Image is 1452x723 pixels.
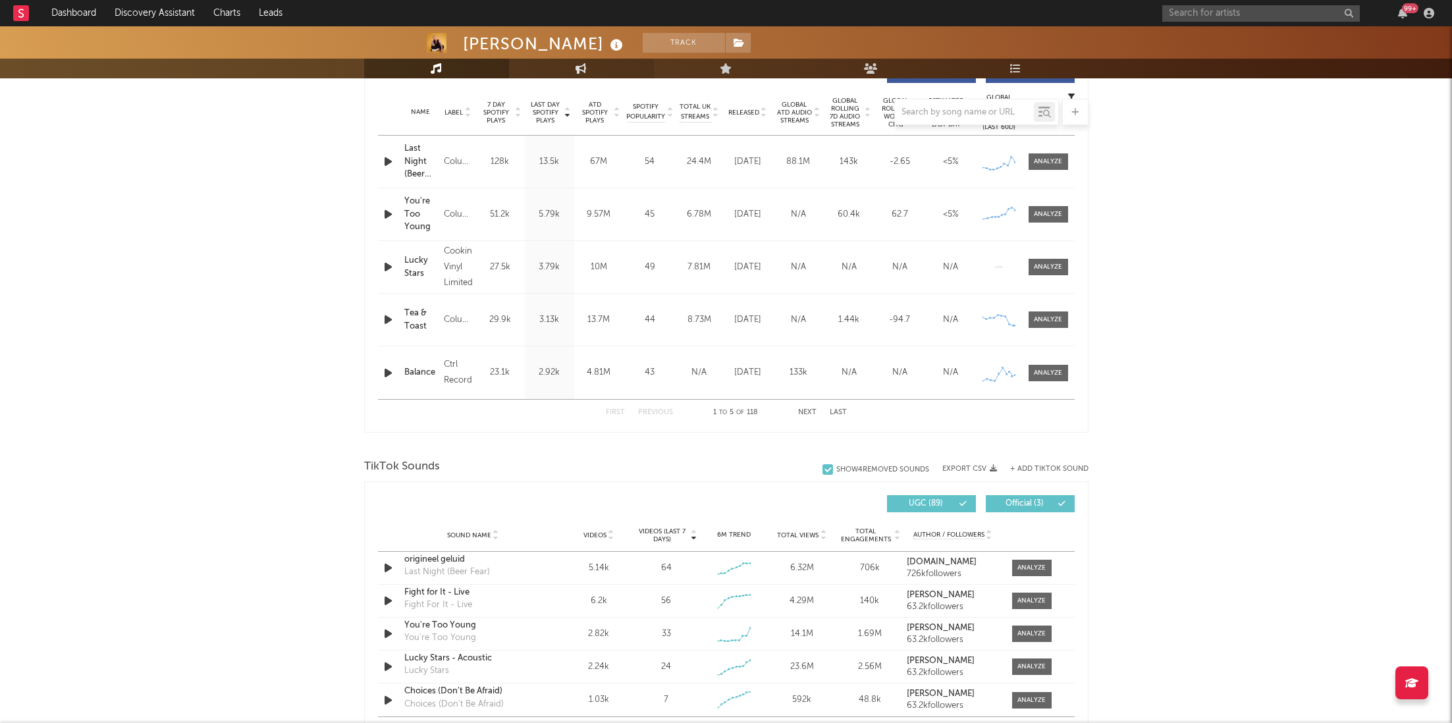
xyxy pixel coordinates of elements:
[878,208,922,221] div: 62.7
[528,208,571,221] div: 5.79k
[997,466,1089,473] button: + Add TikTok Sound
[404,631,476,645] div: You're Too Young
[878,261,922,274] div: N/A
[404,553,542,566] a: origineel geluid
[839,693,900,707] div: 48.8k
[578,155,620,169] div: 67M
[479,313,522,327] div: 29.9k
[895,107,1034,118] input: Search by song name or URL
[664,693,668,707] div: 7
[627,261,673,274] div: 49
[1162,5,1360,22] input: Search for artists
[662,628,671,641] div: 33
[661,595,671,608] div: 56
[638,409,673,416] button: Previous
[878,155,922,169] div: -2.65
[703,530,765,540] div: 6M Trend
[479,366,522,379] div: 23.1k
[627,208,673,221] div: 45
[907,689,998,699] a: [PERSON_NAME]
[726,208,770,221] div: [DATE]
[680,366,719,379] div: N/A
[896,500,956,508] span: UGC ( 89 )
[771,660,832,674] div: 23.6M
[827,313,871,327] div: 1.44k
[928,261,973,274] div: N/A
[827,155,871,169] div: 143k
[913,531,984,539] span: Author / Followers
[404,698,504,711] div: Choices (Don't Be Afraid)
[447,531,491,539] span: Sound Name
[528,261,571,274] div: 3.79k
[907,602,998,612] div: 63.2k followers
[928,313,973,327] div: N/A
[726,155,770,169] div: [DATE]
[404,599,472,612] div: Fight For It - Live
[726,261,770,274] div: [DATE]
[771,693,832,707] div: 592k
[907,624,975,632] strong: [PERSON_NAME]
[726,366,770,379] div: [DATE]
[479,155,522,169] div: 128k
[404,254,438,280] a: Lucky Stars
[528,313,571,327] div: 3.13k
[404,685,542,698] a: Choices (Don't Be Afraid)
[907,591,975,599] strong: [PERSON_NAME]
[839,660,900,674] div: 2.56M
[830,409,847,416] button: Last
[583,531,606,539] span: Videos
[771,628,832,641] div: 14.1M
[942,465,997,473] button: Export CSV
[776,313,820,327] div: N/A
[404,566,490,579] div: Last Night (Beer Fear)
[364,459,440,475] span: TikTok Sounds
[404,307,438,333] div: Tea & Toast
[907,570,998,579] div: 726k followers
[528,155,571,169] div: 13.5k
[578,261,620,274] div: 10M
[680,261,719,274] div: 7.81M
[907,635,998,645] div: 63.2k followers
[986,495,1075,512] button: Official(3)
[798,409,817,416] button: Next
[463,33,626,55] div: [PERSON_NAME]
[994,500,1055,508] span: Official ( 3 )
[839,527,892,543] span: Total Engagements
[444,154,471,170] div: Columbia
[606,409,625,416] button: First
[444,207,471,223] div: Columbia
[568,595,630,608] div: 6.2k
[1398,8,1407,18] button: 99+
[578,366,620,379] div: 4.81M
[836,466,929,474] div: Show 4 Removed Sounds
[878,97,914,128] span: Global Rolling WoW % Chg
[777,531,819,539] span: Total Views
[479,208,522,221] div: 51.2k
[568,693,630,707] div: 1.03k
[979,93,1019,132] div: Global Streaming Trend (Last 60D)
[680,155,719,169] div: 24.4M
[627,155,673,169] div: 54
[736,410,744,415] span: of
[568,660,630,674] div: 2.24k
[907,668,998,678] div: 63.2k followers
[661,562,672,575] div: 64
[404,142,438,181] a: Last Night (Beer Fear)
[404,195,438,234] a: You're Too Young
[928,366,973,379] div: N/A
[907,558,998,567] a: [DOMAIN_NAME]
[404,586,542,599] div: Fight for It - Live
[887,495,976,512] button: UGC(89)
[907,656,998,666] a: [PERSON_NAME]
[404,664,449,678] div: Lucky Stars
[907,591,998,600] a: [PERSON_NAME]
[479,261,522,274] div: 27.5k
[907,689,975,698] strong: [PERSON_NAME]
[839,562,900,575] div: 706k
[404,366,438,379] div: Balance
[839,628,900,641] div: 1.69M
[568,628,630,641] div: 2.82k
[771,595,832,608] div: 4.29M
